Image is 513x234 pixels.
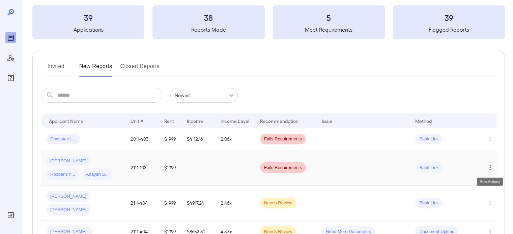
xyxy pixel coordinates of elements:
[5,210,16,221] div: Log Out
[415,165,443,171] span: Bank Link
[415,117,432,125] div: Method
[415,136,443,142] span: Bank Link
[273,12,385,23] h3: 5
[393,12,505,23] h3: 39
[181,186,215,221] td: $4917.24
[485,198,495,208] button: Row Actions
[415,200,443,206] span: Bank Link
[322,117,333,125] div: Issue
[215,150,255,186] td: -
[131,117,143,125] div: Unit #
[32,5,505,39] summary: 39Applications38Reports Made5Meet Requirements39Flagged Reports
[46,193,90,200] span: [PERSON_NAME]
[5,73,16,83] div: FAQ
[5,32,16,43] div: Reports
[260,165,306,171] span: Fails Requirements
[5,53,16,63] div: Manage Users
[125,150,159,186] td: 2111-108
[170,88,238,103] div: Newest
[46,207,90,213] span: [PERSON_NAME]
[485,162,495,173] button: Row Actions
[79,61,112,77] button: New Reports
[82,171,113,178] span: Anayah S...
[49,117,83,125] div: Applicant Name
[159,128,181,150] td: $1999
[393,26,505,34] h5: Flagged Reports
[152,26,264,34] h5: Reports Made
[125,186,159,221] td: 2111-404
[32,26,144,34] h5: Applications
[32,12,144,23] h3: 39
[215,186,255,221] td: 2.46x
[46,136,80,142] span: Chasatee L...
[260,136,306,142] span: Fails Requirements
[260,117,298,125] div: Recommendation
[125,128,159,150] td: 2011-403
[221,117,249,125] div: Income Level
[187,117,203,125] div: Income
[46,158,90,164] span: [PERSON_NAME]
[159,150,181,186] td: $1999
[181,128,215,150] td: $4112.16
[46,171,79,178] span: Roobens n...
[120,61,160,77] button: Closed Reports
[260,200,296,206] span: Needs Review
[485,134,495,144] button: Row Actions
[215,128,255,150] td: 2.06x
[159,186,181,221] td: $1999
[164,117,175,125] div: Rent
[273,26,385,34] h5: Meet Requirements
[152,12,264,23] h3: 38
[41,61,71,77] button: Invited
